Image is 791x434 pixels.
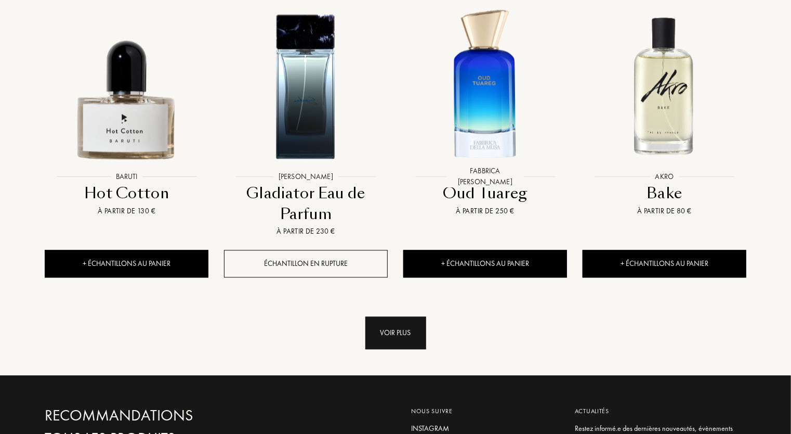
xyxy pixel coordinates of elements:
img: Gladiator Eau de Parfum Sora Dora [225,4,387,166]
img: Hot Cotton Baruti [46,4,207,166]
div: Voir plus [365,317,426,350]
div: À partir de 230 € [228,226,384,237]
div: + Échantillons au panier [45,250,208,278]
div: Échantillon en rupture [224,250,388,278]
div: À partir de 130 € [49,206,204,217]
img: Oud Tuareg Fabbrica Della Musa [404,4,566,166]
div: + Échantillons au panier [583,250,746,278]
div: + Échantillons au panier [403,250,567,278]
a: Recommandations [45,407,268,425]
div: À partir de 80 € [587,206,742,217]
div: Gladiator Eau de Parfum [228,184,384,225]
div: Nous suivre [411,407,559,416]
img: Bake Akro [584,4,745,166]
div: Actualités [575,407,739,416]
div: À partir de 250 € [407,206,563,217]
